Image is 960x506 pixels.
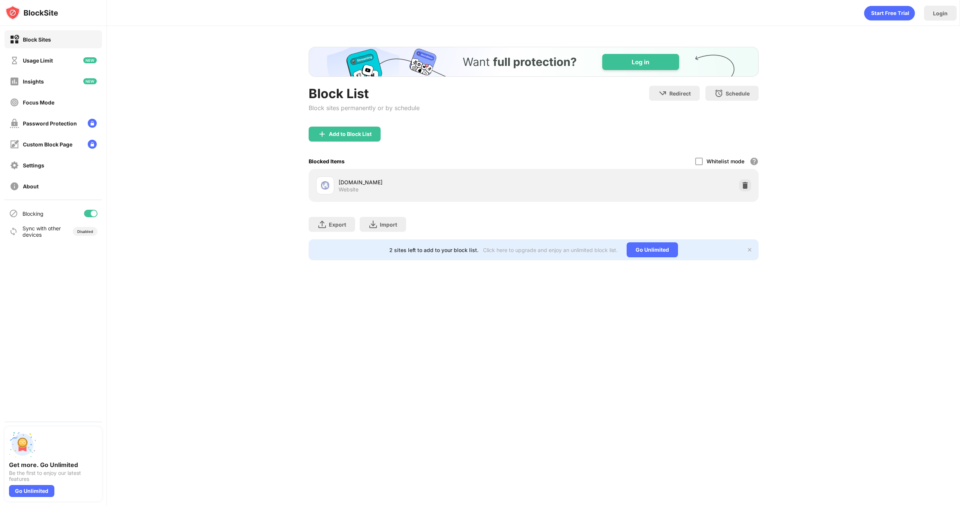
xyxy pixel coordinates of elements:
div: Click here to upgrade and enjoy an unlimited block list. [483,247,618,253]
div: Usage Limit [23,57,53,64]
div: 2 sites left to add to your block list. [389,247,478,253]
div: Sync with other devices [22,225,61,238]
img: favicons [321,181,330,190]
img: x-button.svg [747,247,753,253]
img: customize-block-page-off.svg [10,140,19,149]
img: about-off.svg [10,182,19,191]
div: animation [864,6,915,21]
img: focus-off.svg [10,98,19,107]
div: About [23,183,39,190]
div: Schedule [726,90,750,97]
div: Get more. Go Unlimited [9,461,97,469]
img: new-icon.svg [83,78,97,84]
img: lock-menu.svg [88,140,97,149]
div: Password Protection [23,120,77,127]
div: Insights [23,78,44,85]
div: [DOMAIN_NAME] [339,178,534,186]
div: Focus Mode [23,99,54,106]
img: password-protection-off.svg [10,119,19,128]
div: Export [329,221,346,228]
div: Settings [23,162,44,169]
iframe: Banner [309,47,759,77]
div: Custom Block Page [23,141,72,148]
div: Block Sites [23,36,51,43]
div: Go Unlimited [627,242,678,257]
div: Import [380,221,397,228]
div: Whitelist mode [706,158,744,164]
div: Block sites permanently or by schedule [309,104,420,112]
img: insights-off.svg [10,77,19,86]
div: Blocking [22,210,43,217]
img: logo-blocksite.svg [5,5,58,20]
img: blocking-icon.svg [9,209,18,218]
div: Block List [309,86,420,101]
img: push-unlimited.svg [9,431,36,458]
img: lock-menu.svg [88,119,97,128]
img: block-on.svg [10,35,19,44]
div: Website [339,186,358,193]
img: new-icon.svg [83,57,97,63]
div: Login [933,10,948,16]
div: Redirect [669,90,691,97]
div: Go Unlimited [9,485,54,497]
div: Be the first to enjoy our latest features [9,470,97,482]
img: time-usage-off.svg [10,56,19,65]
img: settings-off.svg [10,161,19,170]
img: sync-icon.svg [9,227,18,236]
div: Disabled [77,229,93,234]
div: Add to Block List [329,131,372,137]
div: Blocked Items [309,158,345,164]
